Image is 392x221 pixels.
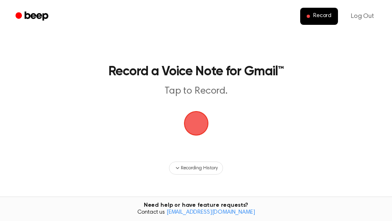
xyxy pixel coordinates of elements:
[5,209,387,217] span: Contact us
[10,9,56,24] a: Beep
[181,164,217,172] span: Recording History
[343,7,382,26] a: Log Out
[184,111,208,136] button: Beep Logo
[313,13,331,20] span: Record
[88,65,304,78] h1: Record a Voice Note for Gmail™
[167,210,255,215] a: [EMAIL_ADDRESS][DOMAIN_NAME]
[300,8,338,25] button: Record
[169,162,223,175] button: Recording History
[88,85,304,98] p: Tap to Record.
